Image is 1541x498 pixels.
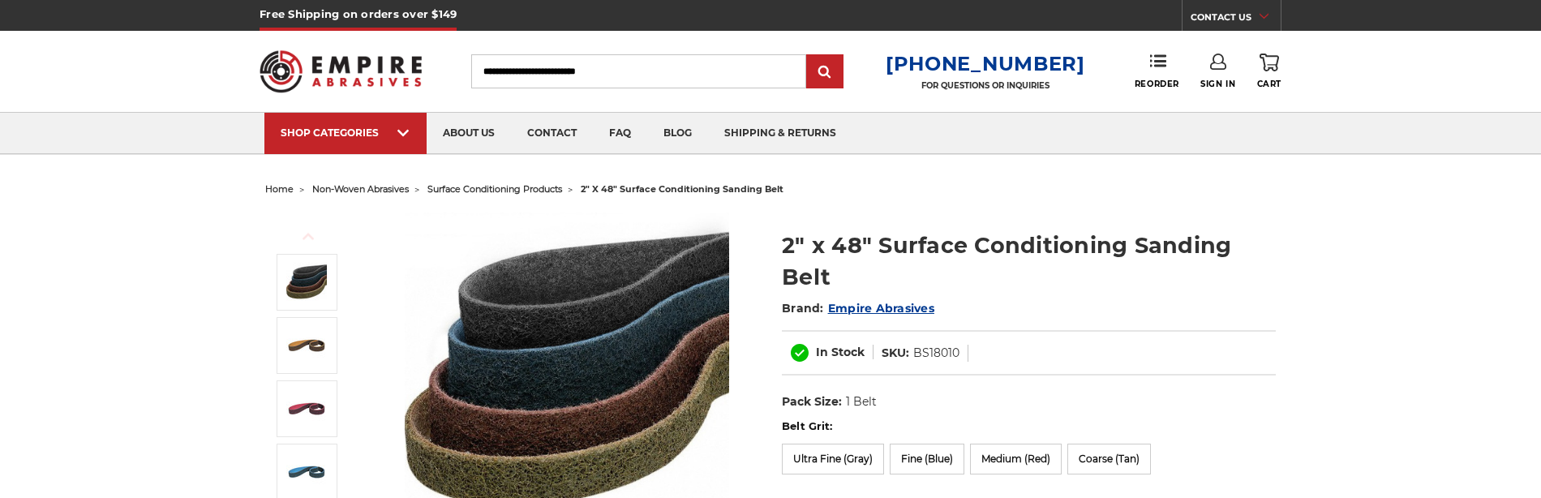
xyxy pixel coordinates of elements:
a: Empire Abrasives [828,301,934,316]
span: Brand: [782,301,824,316]
h1: 2" x 48" Surface Conditioning Sanding Belt [782,230,1276,293]
span: Cart [1257,79,1281,89]
img: 2"x48" Fine Surface Conditioning Belt [286,452,327,492]
div: SHOP CATEGORIES [281,127,410,139]
a: blog [647,113,708,154]
button: Previous [289,219,328,254]
a: home [265,183,294,195]
a: CONTACT US [1191,8,1281,31]
span: In Stock [816,345,865,359]
a: shipping & returns [708,113,852,154]
span: Reorder [1135,79,1179,89]
dt: Pack Size: [782,393,842,410]
img: Empire Abrasives [260,40,422,103]
span: 2" x 48" surface conditioning sanding belt [581,183,783,195]
dd: BS18010 [913,345,959,362]
input: Submit [809,56,841,88]
dd: 1 Belt [846,393,877,410]
span: Sign In [1200,79,1235,89]
img: 2"x48" Coarse Surface Conditioning Belt [286,325,327,366]
a: Cart [1257,54,1281,89]
a: [PHONE_NUMBER] [886,52,1085,75]
img: 2"x48" Surface Conditioning Sanding Belts [286,262,327,303]
a: Reorder [1135,54,1179,88]
a: non-woven abrasives [312,183,409,195]
a: contact [511,113,593,154]
p: FOR QUESTIONS OR INQUIRIES [886,80,1085,91]
a: about us [427,113,511,154]
img: 2"x48" Medium Surface Conditioning Belt [286,389,327,429]
dt: SKU: [882,345,909,362]
label: Belt Grit: [782,419,1276,435]
a: faq [593,113,647,154]
a: surface conditioning products [427,183,562,195]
